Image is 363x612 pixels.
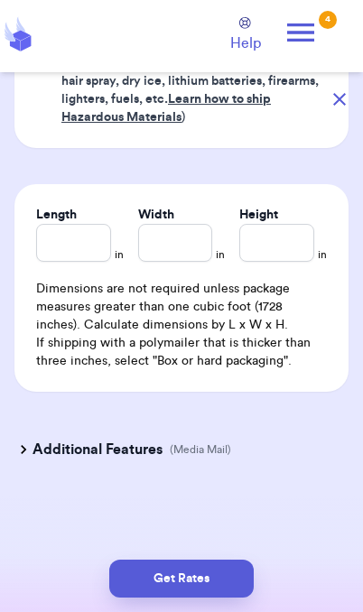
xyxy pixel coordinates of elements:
[109,560,254,598] button: Get Rates
[36,280,327,370] div: Dimensions are not required unless package measures greater than one cubic foot (1728 inches). Ca...
[115,247,124,262] span: in
[33,439,163,460] h3: Additional Features
[239,206,278,224] label: Height
[230,17,261,54] a: Help
[319,11,337,29] div: 4
[36,206,77,224] label: Length
[318,247,327,262] span: in
[230,32,261,54] span: Help
[138,206,174,224] label: Width
[170,442,231,457] p: (Media Mail)
[216,247,225,262] span: in
[36,334,327,370] p: If shipping with a polymailer that is thicker than three inches, select "Box or hard packaging".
